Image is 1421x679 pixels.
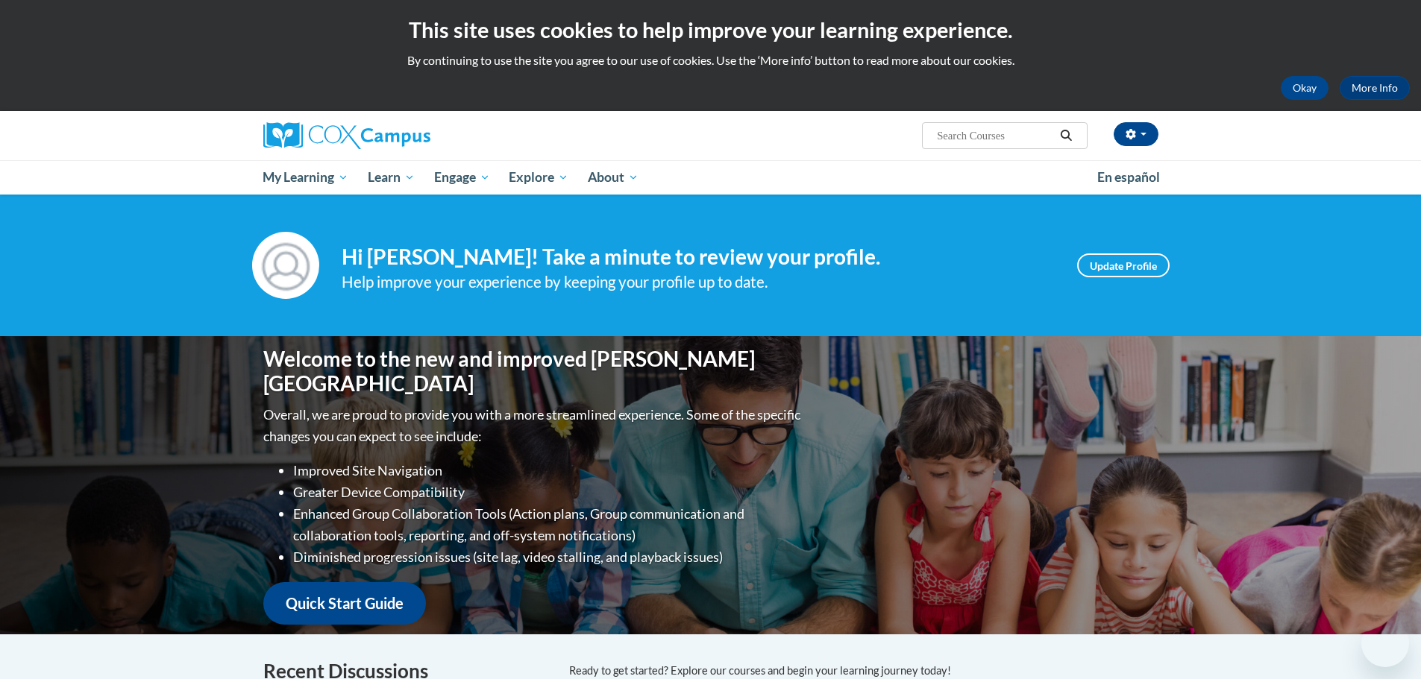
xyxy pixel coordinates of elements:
a: Update Profile [1077,253,1170,277]
a: Cox Campus [263,122,547,149]
iframe: Button to launch messaging window [1361,619,1409,667]
span: En español [1097,169,1160,185]
a: Explore [499,160,578,195]
a: En español [1088,162,1170,193]
button: Account Settings [1114,122,1158,146]
input: Search Courses [935,127,1055,145]
img: Cox Campus [263,122,430,149]
p: By continuing to use the site you agree to our use of cookies. Use the ‘More info’ button to read... [11,52,1410,69]
a: More Info [1340,76,1410,100]
img: Profile Image [252,232,319,299]
span: Explore [509,168,568,186]
a: About [578,160,648,195]
h1: Welcome to the new and improved [PERSON_NAME][GEOGRAPHIC_DATA] [263,347,804,397]
p: Overall, we are proud to provide you with a more streamlined experience. Some of the specific cha... [263,404,804,447]
span: Engage [434,168,490,186]
span: My Learning [263,168,348,186]
a: Quick Start Guide [263,582,426,625]
h4: Hi [PERSON_NAME]! Take a minute to review your profile. [342,244,1055,270]
li: Diminished progression issues (site lag, video stalling, and playback issues) [293,546,804,568]
span: Learn [368,168,415,186]
button: Search [1055,127,1077,145]
a: Engage [424,160,500,195]
a: Learn [358,160,424,195]
button: Okay [1281,76,1329,100]
div: Main menu [241,160,1181,195]
span: About [588,168,639,186]
a: My Learning [254,160,359,195]
li: Enhanced Group Collaboration Tools (Action plans, Group communication and collaboration tools, re... [293,503,804,546]
li: Improved Site Navigation [293,460,804,481]
h2: This site uses cookies to help improve your learning experience. [11,15,1410,45]
div: Help improve your experience by keeping your profile up to date. [342,270,1055,294]
li: Greater Device Compatibility [293,481,804,503]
